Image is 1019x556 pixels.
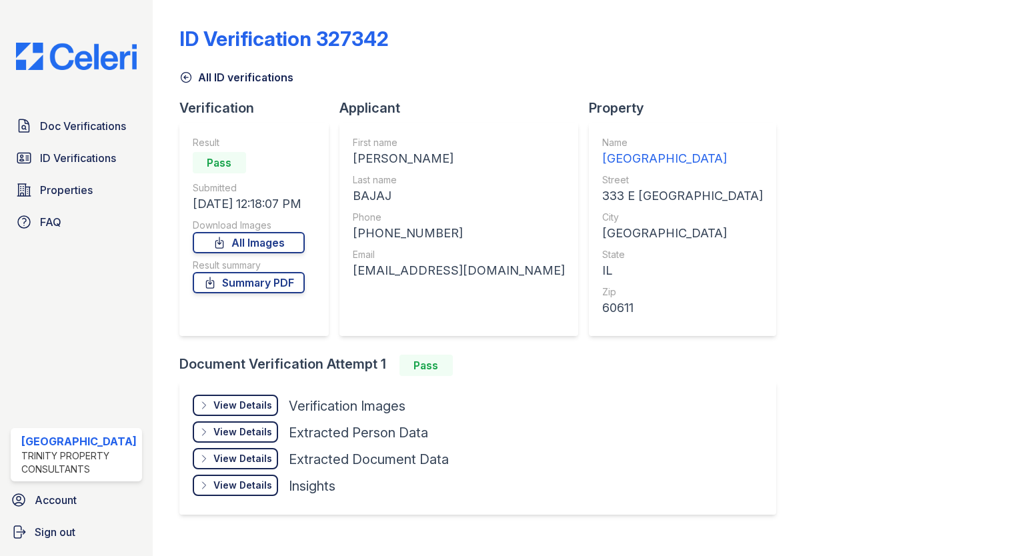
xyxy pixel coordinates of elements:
[353,173,565,187] div: Last name
[353,187,565,205] div: BAJAJ
[193,219,305,232] div: Download Images
[602,248,763,261] div: State
[289,423,428,442] div: Extracted Person Data
[11,113,142,139] a: Doc Verifications
[213,479,272,492] div: View Details
[339,99,589,117] div: Applicant
[40,118,126,134] span: Doc Verifications
[5,487,147,513] a: Account
[589,99,787,117] div: Property
[21,449,137,476] div: Trinity Property Consultants
[35,492,77,508] span: Account
[21,433,137,449] div: [GEOGRAPHIC_DATA]
[353,136,565,149] div: First name
[11,145,142,171] a: ID Verifications
[179,69,293,85] a: All ID verifications
[289,397,405,415] div: Verification Images
[602,261,763,280] div: IL
[179,99,339,117] div: Verification
[5,519,147,545] a: Sign out
[40,182,93,198] span: Properties
[213,452,272,465] div: View Details
[399,355,453,376] div: Pass
[602,211,763,224] div: City
[11,177,142,203] a: Properties
[602,224,763,243] div: [GEOGRAPHIC_DATA]
[353,224,565,243] div: [PHONE_NUMBER]
[289,477,335,495] div: Insights
[11,209,142,235] a: FAQ
[602,299,763,317] div: 60611
[289,450,449,469] div: Extracted Document Data
[193,152,246,173] div: Pass
[602,285,763,299] div: Zip
[179,27,389,51] div: ID Verification 327342
[193,181,305,195] div: Submitted
[213,425,272,439] div: View Details
[193,232,305,253] a: All Images
[213,399,272,412] div: View Details
[40,214,61,230] span: FAQ
[602,187,763,205] div: 333 E [GEOGRAPHIC_DATA]
[602,136,763,149] div: Name
[179,355,787,376] div: Document Verification Attempt 1
[193,136,305,149] div: Result
[602,173,763,187] div: Street
[602,136,763,168] a: Name [GEOGRAPHIC_DATA]
[353,248,565,261] div: Email
[353,261,565,280] div: [EMAIL_ADDRESS][DOMAIN_NAME]
[35,524,75,540] span: Sign out
[353,211,565,224] div: Phone
[193,195,305,213] div: [DATE] 12:18:07 PM
[193,272,305,293] a: Summary PDF
[40,150,116,166] span: ID Verifications
[5,43,147,70] img: CE_Logo_Blue-a8612792a0a2168367f1c8372b55b34899dd931a85d93a1a3d3e32e68fde9ad4.png
[353,149,565,168] div: [PERSON_NAME]
[193,259,305,272] div: Result summary
[602,149,763,168] div: [GEOGRAPHIC_DATA]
